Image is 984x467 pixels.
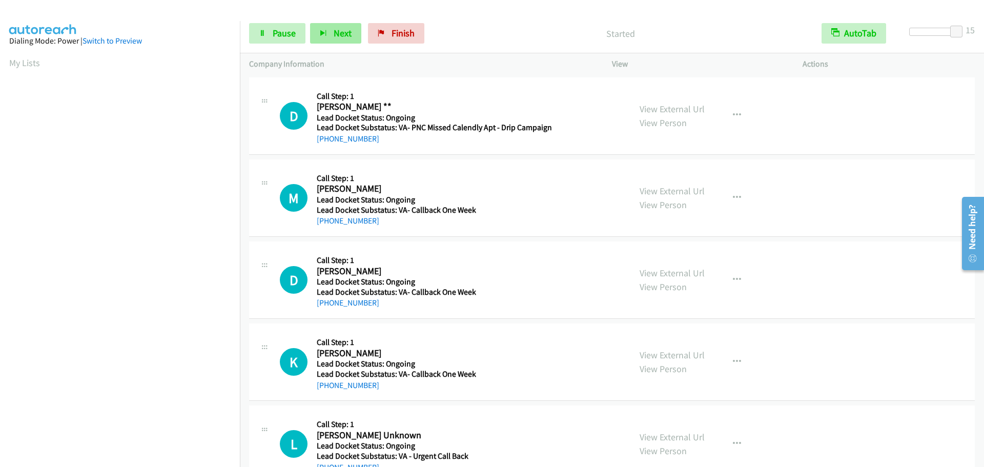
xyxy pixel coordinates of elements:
div: The call is yet to be attempted [280,430,307,458]
h1: K [280,348,307,376]
h5: Lead Docket Status: Ongoing [317,195,548,205]
a: [PHONE_NUMBER] [317,134,379,144]
a: View External Url [640,349,705,361]
h5: Lead Docket Status: Ongoing [317,113,552,123]
h5: Call Step: 1 [317,91,552,101]
h5: Lead Docket Substatus: VA - Urgent Call Back [317,451,548,461]
p: Started [438,27,803,40]
p: Company Information [249,58,593,70]
h5: Lead Docket Status: Ongoing [317,277,548,287]
h5: Call Step: 1 [317,173,548,184]
h5: Lead Docket Substatus: VA- Callback One Week [317,287,548,297]
h5: Lead Docket Substatus: VA- PNC Missed Calendly Apt - Drip Campaign [317,123,552,133]
h5: Lead Docket Status: Ongoing [317,359,548,369]
div: The call is yet to be attempted [280,348,307,376]
div: 15 [966,23,975,37]
p: View [612,58,784,70]
h2: [PERSON_NAME] [317,266,548,277]
a: View Person [640,445,687,457]
h5: Call Step: 1 [317,337,548,348]
a: Pause [249,23,305,44]
h5: Call Step: 1 [317,419,548,430]
a: View External Url [640,103,705,115]
div: The call is yet to be attempted [280,266,307,294]
a: View External Url [640,185,705,197]
h2: [PERSON_NAME] Unknown [317,430,548,441]
h1: M [280,184,307,212]
a: [PHONE_NUMBER] [317,298,379,308]
h1: D [280,266,307,294]
h5: Call Step: 1 [317,255,548,266]
p: Actions [803,58,975,70]
h2: [PERSON_NAME] ** [317,101,548,113]
a: Finish [368,23,424,44]
div: The call is yet to be attempted [280,184,307,212]
a: View External Url [640,267,705,279]
a: [PHONE_NUMBER] [317,380,379,390]
span: Finish [392,27,415,39]
a: View Person [640,281,687,293]
a: Switch to Preview [83,36,142,46]
a: [PHONE_NUMBER] [317,216,379,226]
a: View Person [640,199,687,211]
h2: [PERSON_NAME] [317,183,548,195]
a: My Lists [9,57,40,69]
span: Next [334,27,352,39]
a: View Person [640,363,687,375]
h5: Lead Docket Substatus: VA- Callback One Week [317,205,548,215]
a: View Person [640,117,687,129]
iframe: Resource Center [954,193,984,274]
h1: D [280,102,307,130]
div: Dialing Mode: Power | [9,35,231,47]
h5: Lead Docket Status: Ongoing [317,441,548,451]
h2: [PERSON_NAME] [317,348,548,359]
button: Next [310,23,361,44]
a: View External Url [640,431,705,443]
span: Pause [273,27,296,39]
h1: L [280,430,307,458]
h5: Lead Docket Substatus: VA- Callback One Week [317,369,548,379]
button: AutoTab [822,23,886,44]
